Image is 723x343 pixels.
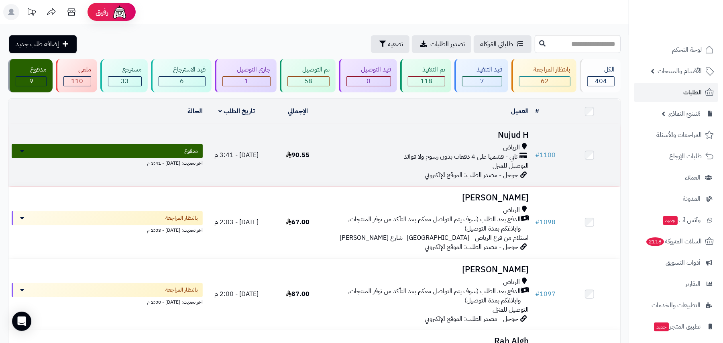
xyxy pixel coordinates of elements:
span: مُنشئ النماذج [668,108,701,119]
div: 58 [288,77,329,86]
span: 404 [595,76,607,86]
div: اخر تحديث: [DATE] - 2:00 م [12,297,203,306]
span: [DATE] - 2:00 م [215,289,259,299]
a: تطبيق المتجرجديد [634,317,718,336]
img: logo-2.png [668,14,715,31]
span: الرياض [503,143,520,152]
div: مسترجع [108,65,142,74]
a: الإجمالي [288,106,308,116]
a: لوحة التحكم [634,40,718,59]
a: #1097 [536,289,556,299]
a: # [536,106,540,116]
div: قيد التوصيل [346,65,391,74]
div: جاري التوصيل [222,65,271,74]
a: مسترجع 33 [99,59,149,92]
div: تم التوصيل [287,65,329,74]
h3: [PERSON_NAME] [332,193,529,202]
a: أدوات التسويق [634,253,718,272]
span: 2118 [646,237,664,247]
span: 87.00 [286,289,310,299]
span: الطلبات [683,87,702,98]
a: المدونة [634,189,718,208]
div: قيد الاسترجاع [159,65,206,74]
a: تصدير الطلبات [412,35,471,53]
span: الرياض [503,278,520,287]
span: تصفية [388,39,403,49]
span: طلباتي المُوكلة [480,39,513,49]
span: رفيق [96,7,108,17]
span: الدفع بعد الطلب (سوف يتم التواصل معكم بعد التأكد من توفر المنتجات, وابلاغكم بمدة التوصيل) [332,215,521,233]
span: جديد [654,323,669,331]
span: 7 [480,76,484,86]
a: بانتظار المراجعة 62 [510,59,578,92]
span: استلام من فرع الرياض - [GEOGRAPHIC_DATA] -شارع [PERSON_NAME] [340,233,529,243]
span: أدوات التسويق [666,257,701,268]
a: المراجعات والأسئلة [634,125,718,145]
span: الدفع بعد الطلب (سوف يتم التواصل معكم بعد التأكد من توفر المنتجات, وابلاغكم بمدة التوصيل) [332,287,521,305]
a: قيد التنفيذ 7 [453,59,510,92]
a: الحالة [187,106,203,116]
span: 58 [305,76,313,86]
span: جوجل - مصدر الطلب: الموقع الإلكتروني [425,314,519,324]
a: ملغي 110 [54,59,98,92]
div: الكل [587,65,615,74]
span: تصدير الطلبات [430,39,465,49]
a: قيد التوصيل 0 [337,59,399,92]
a: العميل [511,106,529,116]
a: وآتس آبجديد [634,210,718,230]
div: مدفوع [16,65,47,74]
span: 62 [541,76,549,86]
span: 0 [367,76,371,86]
h3: [PERSON_NAME] [332,265,529,274]
span: بانتظار المراجعة [165,214,198,222]
span: تابي - قسّمها على 4 دفعات بدون رسوم ولا فوائد [404,152,518,161]
span: السلات المتروكة [646,236,702,247]
span: طلبات الإرجاع [669,151,702,162]
span: الرياض [503,206,520,215]
span: 1 [244,76,248,86]
span: [DATE] - 2:03 م [215,217,259,227]
span: المدونة [683,193,701,204]
a: طلبات الإرجاع [634,147,718,166]
span: 118 [421,76,433,86]
span: [DATE] - 3:41 م [215,150,259,160]
a: طلباتي المُوكلة [474,35,532,53]
img: ai-face.png [112,4,128,20]
a: مدفوع 9 [6,59,54,92]
a: إضافة طلب جديد [9,35,77,53]
div: اخر تحديث: [DATE] - 2:03 م [12,225,203,234]
span: 90.55 [286,150,310,160]
span: إضافة طلب جديد [16,39,59,49]
div: 9 [16,77,46,86]
a: #1098 [536,217,556,227]
a: #1100 [536,150,556,160]
span: التطبيقات والخدمات [652,300,701,311]
div: 7 [462,77,502,86]
a: تاريخ الطلب [218,106,255,116]
a: التقارير [634,274,718,294]
span: 33 [121,76,129,86]
span: الأقسام والمنتجات [658,65,702,77]
span: تطبيق المتجر [653,321,701,332]
span: التوصيل للمنزل [493,305,529,314]
div: بانتظار المراجعة [519,65,570,74]
span: # [536,217,540,227]
span: التقارير [685,278,701,290]
span: 9 [29,76,33,86]
a: تحديثات المنصة [21,4,41,22]
span: العملاء [685,172,701,183]
a: الطلبات [634,83,718,102]
a: العملاء [634,168,718,187]
div: Open Intercom Messenger [12,312,31,331]
a: جاري التوصيل 1 [213,59,278,92]
a: قيد الاسترجاع 6 [149,59,213,92]
div: تم التنفيذ [408,65,445,74]
div: 110 [64,77,90,86]
span: جوجل - مصدر الطلب: الموقع الإلكتروني [425,170,519,180]
h3: Nujud H [332,131,529,140]
span: لوحة التحكم [672,44,702,55]
div: 33 [108,77,141,86]
span: جوجل - مصدر الطلب: الموقع الإلكتروني [425,242,519,252]
a: السلات المتروكة2118 [634,232,718,251]
span: # [536,150,540,160]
